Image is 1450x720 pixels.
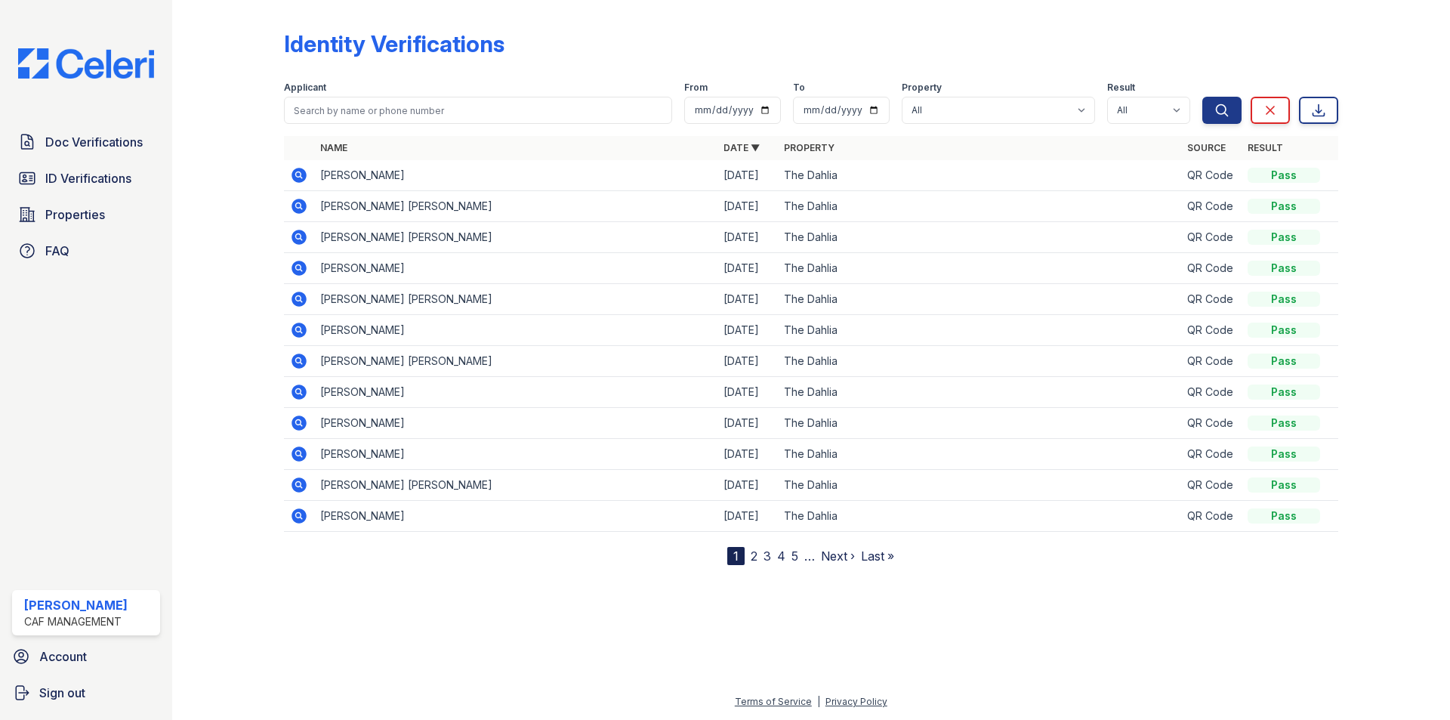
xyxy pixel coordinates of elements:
[12,163,160,193] a: ID Verifications
[1181,346,1242,377] td: QR Code
[804,547,815,565] span: …
[314,284,717,315] td: [PERSON_NAME] [PERSON_NAME]
[778,160,1181,191] td: The Dahlia
[45,169,131,187] span: ID Verifications
[1248,416,1320,431] div: Pass
[793,82,805,94] label: To
[727,547,745,565] div: 1
[1248,477,1320,493] div: Pass
[1181,253,1242,284] td: QR Code
[902,82,942,94] label: Property
[1107,82,1135,94] label: Result
[1248,261,1320,276] div: Pass
[1248,292,1320,307] div: Pass
[1248,508,1320,524] div: Pass
[284,97,672,124] input: Search by name or phone number
[1181,191,1242,222] td: QR Code
[1187,142,1226,153] a: Source
[314,439,717,470] td: [PERSON_NAME]
[39,647,87,666] span: Account
[777,548,785,564] a: 4
[314,501,717,532] td: [PERSON_NAME]
[817,696,820,707] div: |
[778,284,1181,315] td: The Dahlia
[717,501,778,532] td: [DATE]
[284,30,504,57] div: Identity Verifications
[717,470,778,501] td: [DATE]
[717,284,778,315] td: [DATE]
[723,142,760,153] a: Date ▼
[735,696,812,707] a: Terms of Service
[45,133,143,151] span: Doc Verifications
[778,315,1181,346] td: The Dahlia
[717,315,778,346] td: [DATE]
[1248,447,1320,462] div: Pass
[314,253,717,284] td: [PERSON_NAME]
[778,377,1181,408] td: The Dahlia
[717,377,778,408] td: [DATE]
[791,548,798,564] a: 5
[39,684,85,702] span: Sign out
[861,548,894,564] a: Last »
[314,222,717,253] td: [PERSON_NAME] [PERSON_NAME]
[1181,501,1242,532] td: QR Code
[45,205,105,224] span: Properties
[717,439,778,470] td: [DATE]
[1181,222,1242,253] td: QR Code
[6,641,166,672] a: Account
[1181,377,1242,408] td: QR Code
[778,439,1181,470] td: The Dahlia
[1248,199,1320,214] div: Pass
[825,696,887,707] a: Privacy Policy
[12,236,160,266] a: FAQ
[778,470,1181,501] td: The Dahlia
[12,127,160,157] a: Doc Verifications
[784,142,835,153] a: Property
[1181,470,1242,501] td: QR Code
[717,253,778,284] td: [DATE]
[12,199,160,230] a: Properties
[1181,439,1242,470] td: QR Code
[717,222,778,253] td: [DATE]
[1181,160,1242,191] td: QR Code
[778,191,1181,222] td: The Dahlia
[717,160,778,191] td: [DATE]
[778,501,1181,532] td: The Dahlia
[1181,315,1242,346] td: QR Code
[1248,168,1320,183] div: Pass
[1248,385,1320,400] div: Pass
[1248,142,1283,153] a: Result
[1248,354,1320,369] div: Pass
[717,408,778,439] td: [DATE]
[6,48,166,79] img: CE_Logo_Blue-a8612792a0a2168367f1c8372b55b34899dd931a85d93a1a3d3e32e68fde9ad4.png
[1181,284,1242,315] td: QR Code
[751,548,757,564] a: 2
[1181,408,1242,439] td: QR Code
[778,346,1181,377] td: The Dahlia
[778,408,1181,439] td: The Dahlia
[320,142,347,153] a: Name
[684,82,708,94] label: From
[764,548,771,564] a: 3
[314,470,717,501] td: [PERSON_NAME] [PERSON_NAME]
[24,596,128,614] div: [PERSON_NAME]
[314,346,717,377] td: [PERSON_NAME] [PERSON_NAME]
[284,82,326,94] label: Applicant
[717,191,778,222] td: [DATE]
[1248,323,1320,338] div: Pass
[314,191,717,222] td: [PERSON_NAME] [PERSON_NAME]
[1248,230,1320,245] div: Pass
[717,346,778,377] td: [DATE]
[24,614,128,629] div: CAF Management
[45,242,69,260] span: FAQ
[314,160,717,191] td: [PERSON_NAME]
[821,548,855,564] a: Next ›
[6,678,166,708] a: Sign out
[314,315,717,346] td: [PERSON_NAME]
[778,253,1181,284] td: The Dahlia
[778,222,1181,253] td: The Dahlia
[314,377,717,408] td: [PERSON_NAME]
[314,408,717,439] td: [PERSON_NAME]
